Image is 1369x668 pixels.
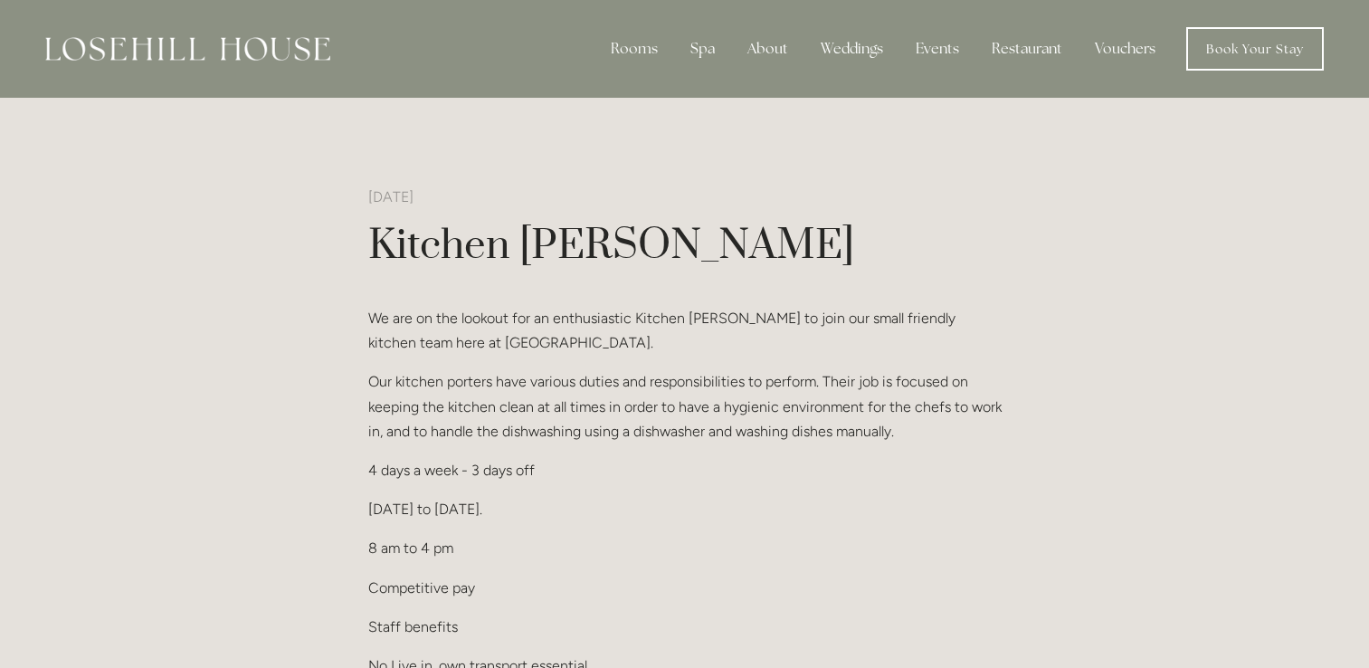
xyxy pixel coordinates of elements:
[368,220,854,272] a: Kitchen [PERSON_NAME]
[676,31,729,67] div: Spa
[368,497,1002,521] p: [DATE] to [DATE].
[977,31,1077,67] div: Restaurant
[45,37,330,61] img: Losehill House
[1080,31,1170,67] a: Vouchers
[368,306,1002,355] p: We are on the lookout for an enthusiastic Kitchen [PERSON_NAME] to join our small friendly kitche...
[368,188,414,205] a: [DATE]
[368,536,1002,560] p: 8 am to 4 pm
[806,31,898,67] div: Weddings
[368,369,1002,444] p: Our kitchen porters have various duties and responsibilities to perform. Their job is focused on ...
[733,31,803,67] div: About
[1186,27,1324,71] a: Book Your Stay
[901,31,974,67] div: Events
[368,576,1002,600] p: Competitive pay
[596,31,672,67] div: Rooms
[368,458,1002,482] p: 4 days a week - 3 days off
[368,615,1002,639] p: Staff benefits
